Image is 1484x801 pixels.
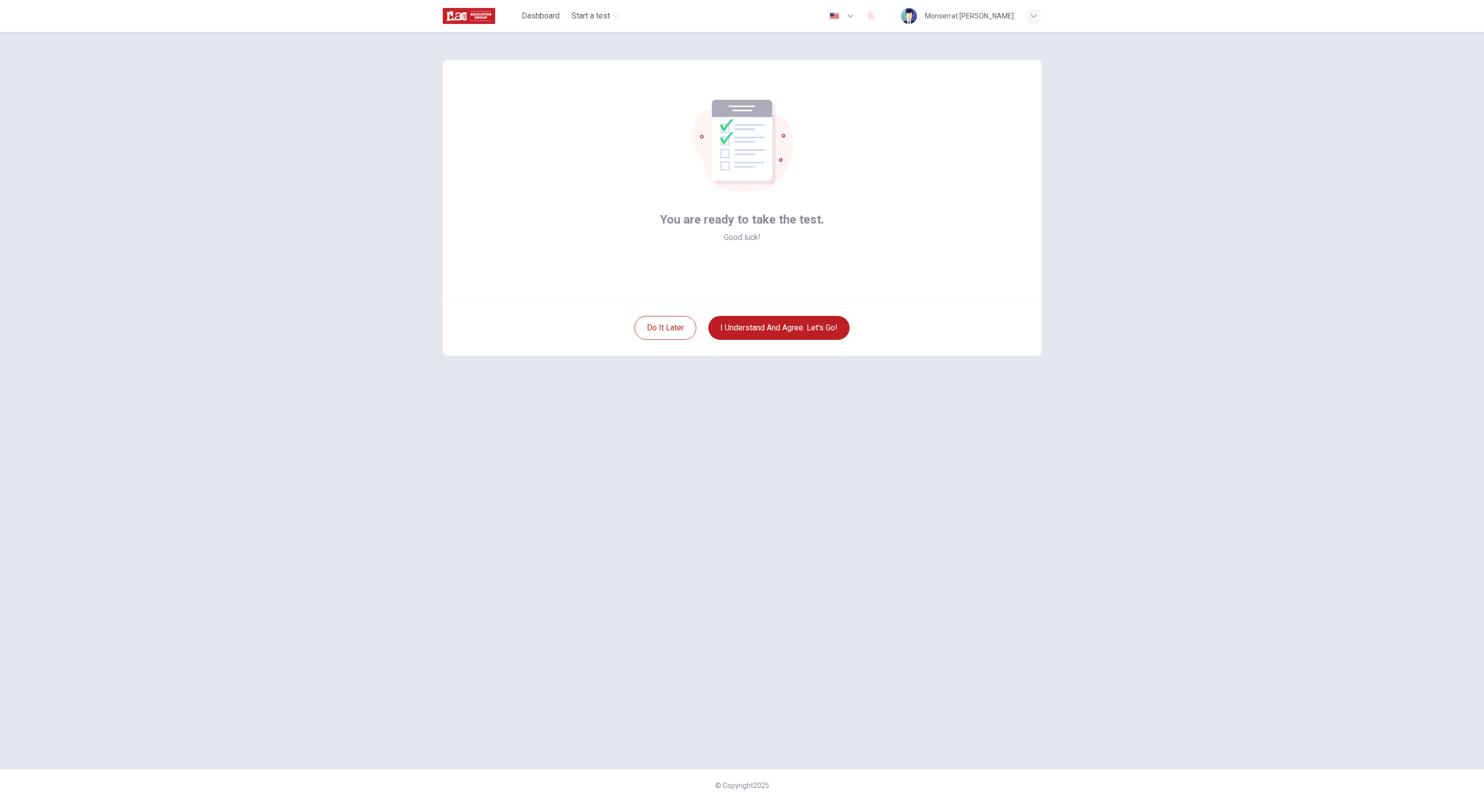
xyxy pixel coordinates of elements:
[568,7,623,25] button: Start a test
[715,782,769,790] span: © Copyright 2025
[828,12,841,20] img: en
[522,10,560,22] span: Dashboard
[724,232,761,244] span: Good luck!
[708,316,850,340] button: I understand and agree. Let’s go!
[634,316,696,340] button: Do it later
[518,7,564,25] button: Dashboard
[443,6,495,26] img: ILAC logo
[572,10,610,22] span: Start a test
[660,212,824,228] span: You are ready to take the test.
[443,6,518,26] a: ILAC logo
[925,10,1014,22] div: Monserrat [PERSON_NAME]
[901,8,917,24] img: Profile picture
